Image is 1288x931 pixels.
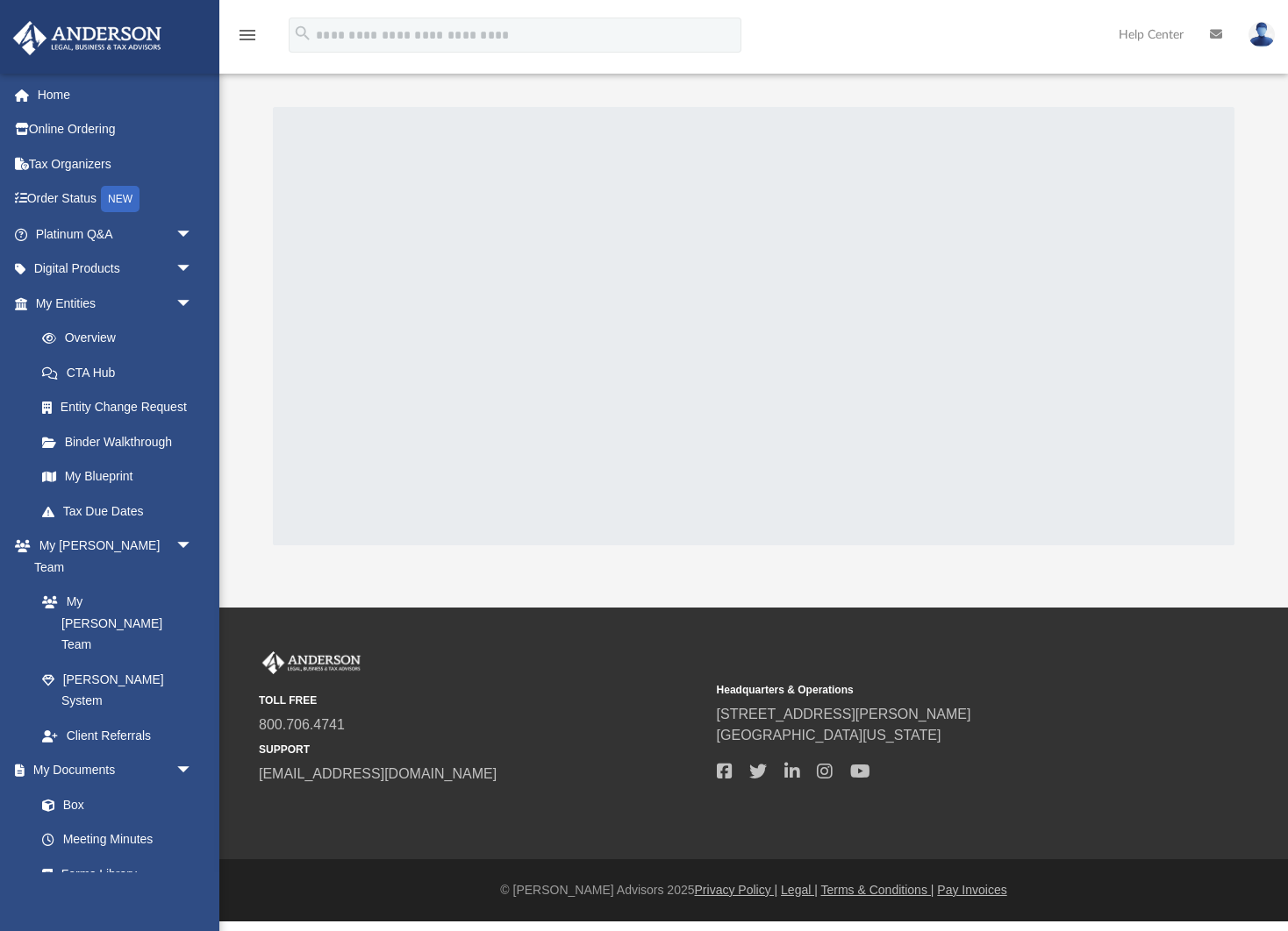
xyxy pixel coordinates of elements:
a: [EMAIL_ADDRESS][DOMAIN_NAME] [259,766,497,781]
a: Privacy Policy | [695,883,778,897]
a: Pay Invoices [937,883,1006,897]
a: Tax Due Dates [25,494,219,529]
img: User Pic [1249,22,1275,47]
a: [PERSON_NAME] System [25,662,211,718]
a: Meeting Minutes [25,822,211,857]
img: Anderson Advisors Platinum Portal [259,651,364,674]
small: TOLL FREE [259,693,705,708]
a: Box [25,787,202,822]
a: menu [237,33,258,46]
a: Order StatusNEW [12,181,219,217]
a: My [PERSON_NAME] Teamarrow_drop_down [12,529,211,585]
a: [STREET_ADDRESS][PERSON_NAME] [717,707,971,721]
div: © [PERSON_NAME] Advisors 2025 [219,881,1288,899]
a: Digital Productsarrow_drop_down [12,252,219,287]
a: Online Ordering [12,112,219,147]
span: arrow_drop_down [175,217,211,252]
span: arrow_drop_down [175,753,211,789]
div: NEW [101,186,140,212]
span: arrow_drop_down [175,286,211,322]
a: Entity Change Request [25,390,219,425]
a: Overview [25,321,219,356]
a: My Blueprint [25,459,211,494]
a: Client Referrals [25,718,211,753]
a: Forms Library [25,856,202,892]
a: Terms & Conditions | [821,883,934,897]
a: Tax Organizers [12,146,219,181]
a: Binder Walkthrough [25,424,219,459]
i: menu [237,25,258,46]
a: Platinum Q&Aarrow_drop_down [12,217,219,252]
a: Legal | [781,883,818,897]
a: CTA Hub [25,355,219,390]
a: 800.706.4741 [259,717,345,732]
a: My Documentsarrow_drop_down [12,753,211,788]
small: Headquarters & Operations [717,682,1163,698]
a: My Entitiesarrow_drop_down [12,286,219,321]
i: search [293,24,312,43]
small: SUPPORT [259,742,705,757]
a: [GEOGRAPHIC_DATA][US_STATE] [717,728,941,743]
a: Home [12,77,219,112]
img: Anderson Advisors Platinum Portal [8,21,167,55]
span: arrow_drop_down [175,529,211,565]
span: arrow_drop_down [175,252,211,288]
a: My [PERSON_NAME] Team [25,585,202,663]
